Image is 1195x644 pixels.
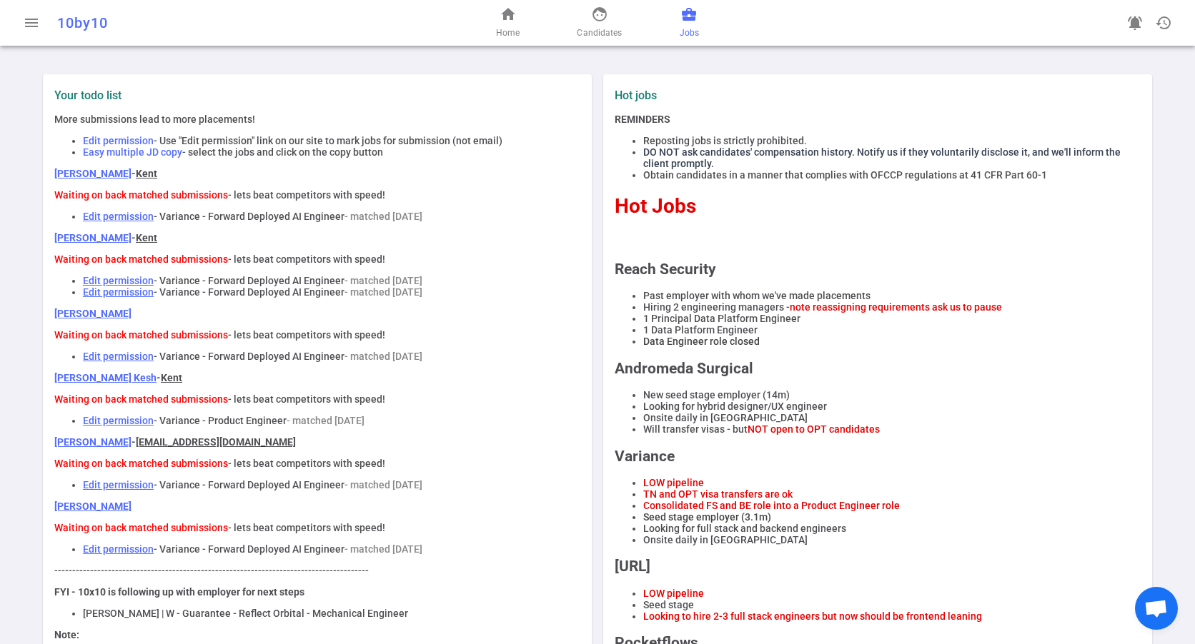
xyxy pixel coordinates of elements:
a: Go to see announcements [1121,9,1149,37]
span: home [500,6,517,23]
li: 1 Principal Data Platform Engineer [643,313,1141,324]
span: - Variance - Forward Deployed AI Engineer [154,351,344,362]
span: - Variance - Forward Deployed AI Engineer [154,211,344,222]
span: - lets beat competitors with speed! [228,189,385,201]
span: - lets beat competitors with speed! [228,253,385,265]
u: Kent [161,372,182,383]
label: Hot jobs [615,89,872,102]
label: Your todo list [54,89,580,102]
span: Seed stage employer (3.1m) [643,511,771,523]
h2: Andromeda Surgical [615,360,1141,377]
span: - lets beat competitors with speed! [228,393,385,405]
a: [PERSON_NAME] Kesh [54,372,157,383]
a: Edit permission [83,211,154,222]
strong: - [157,372,182,383]
span: Looking to hire 2-3 full stack engineers but now should be frontend leaning [643,610,982,622]
li: Will transfer visas - but [643,423,1141,435]
button: Open menu [17,9,46,37]
span: business_center [680,6,698,23]
a: [PERSON_NAME] [54,436,132,448]
span: DO NOT ask candidates' compensation history. Notify us if they voluntarily disclose it, and we'll... [643,146,1121,169]
span: Edit permission [83,135,154,146]
a: [PERSON_NAME] [54,168,132,179]
span: Waiting on back matched submissions [54,393,228,405]
span: - matched [DATE] [344,211,422,222]
span: - Variance - Forward Deployed AI Engineer [154,275,344,286]
li: Reposting jobs is strictly prohibited. [643,135,1141,146]
span: - select the jobs and click on the copy button [182,146,383,158]
span: Data Engineer role closed [643,336,760,347]
strong: REMINDERS [615,114,670,125]
span: Waiting on back matched submissions [54,522,228,533]
div: 10by10 [57,14,392,31]
strong: - [132,168,157,179]
span: NOT open to OPT candidates [748,423,880,435]
span: TN and OPT visa transfers are ok [643,488,793,500]
strong: FYI - 10x10 is following up with employer for next steps [54,586,304,598]
li: Onsite daily in [GEOGRAPHIC_DATA] [643,412,1141,423]
h2: Variance [615,448,1141,465]
span: - matched [DATE] [344,286,422,298]
a: Home [496,6,520,40]
li: Seed stage [643,599,1141,610]
span: menu [23,14,40,31]
span: Hot Jobs [615,194,696,218]
span: - matched [DATE] [344,543,422,555]
span: history [1155,14,1172,31]
a: Candidates [577,6,622,40]
a: Edit permission [83,275,154,286]
span: Waiting on back matched submissions [54,329,228,341]
strong: Note: [54,629,79,640]
u: Kent [136,232,157,243]
span: - matched [DATE] [287,415,365,426]
span: - Variance - Forward Deployed AI Engineer [154,286,344,298]
li: Looking for full stack and backend engineers [643,523,1141,534]
span: - Variance - Product Engineer [154,415,287,426]
span: Waiting on back matched submissions [54,458,228,469]
strong: - [132,436,296,448]
a: Edit permission [83,543,154,555]
span: Waiting on back matched submissions [54,189,228,201]
span: Candidates [577,26,622,40]
span: - Variance - Forward Deployed AI Engineer [154,543,344,555]
a: Jobs [680,6,699,40]
span: - lets beat competitors with speed! [228,522,385,533]
u: Kent [136,168,157,179]
span: note reassigning requirements ask us to pause [790,301,1002,313]
span: LOW pipeline [643,477,704,488]
li: New seed stage employer (14m) [643,389,1141,401]
span: Home [496,26,520,40]
li: Past employer with whom we've made placements [643,290,1141,301]
a: Edit permission [83,415,154,426]
span: face [591,6,608,23]
strong: - [132,232,157,243]
a: Edit permission [83,479,154,490]
a: Edit permission [83,286,154,298]
span: Jobs [680,26,699,40]
span: - lets beat competitors with speed! [228,458,385,469]
span: - Use "Edit permission" link on our site to mark jobs for submission (not email) [154,135,502,146]
button: Open history [1149,9,1178,37]
span: notifications_active [1126,14,1144,31]
li: Obtain candidates in a manner that complies with OFCCP regulations at 41 CFR Part 60-1 [643,169,1141,181]
h2: Reach Security [615,261,1141,278]
span: Waiting on back matched submissions [54,253,228,265]
span: Easy multiple JD copy [83,146,182,158]
li: [PERSON_NAME] | W - Guarantee - Reflect Orbital - Mechanical Engineer [83,608,580,619]
div: Open chat [1135,587,1178,630]
span: - matched [DATE] [344,275,422,286]
li: 1 Data Platform Engineer [643,324,1141,336]
a: [PERSON_NAME] [54,500,132,512]
li: Onsite daily in [GEOGRAPHIC_DATA] [643,534,1141,545]
a: Edit permission [83,351,154,362]
a: [PERSON_NAME] [54,232,132,243]
u: [EMAIL_ADDRESS][DOMAIN_NAME] [136,436,296,448]
span: - lets beat competitors with speed! [228,329,385,341]
li: Hiring 2 engineering managers - [643,301,1141,313]
span: Consolidated FS and BE role into a Product Engineer role [643,500,900,511]
li: Looking for hybrid designer/UX engineer [643,401,1141,412]
span: - matched [DATE] [344,351,422,362]
span: - Variance - Forward Deployed AI Engineer [154,479,344,490]
span: LOW pipeline [643,588,704,599]
span: More submissions lead to more placements! [54,114,255,125]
